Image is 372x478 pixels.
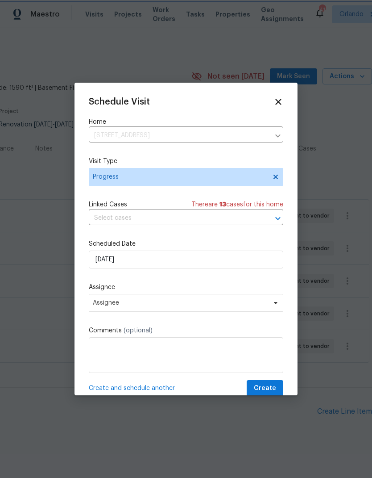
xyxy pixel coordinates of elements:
[89,97,150,106] span: Schedule Visit
[219,201,226,208] span: 13
[89,157,283,166] label: Visit Type
[89,283,283,292] label: Assignee
[124,327,153,334] span: (optional)
[89,384,175,393] span: Create and schedule another
[254,383,276,394] span: Create
[89,129,270,143] input: Enter in an address
[93,172,266,181] span: Progress
[247,380,283,397] button: Create
[272,212,284,225] button: Open
[89,251,283,268] input: M/D/YYYY
[89,326,283,335] label: Comments
[89,211,258,225] input: Select cases
[89,200,127,209] span: Linked Cases
[273,97,283,107] span: Close
[89,117,283,126] label: Home
[93,299,268,306] span: Assignee
[191,200,283,209] span: There are case s for this home
[89,239,283,248] label: Scheduled Date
